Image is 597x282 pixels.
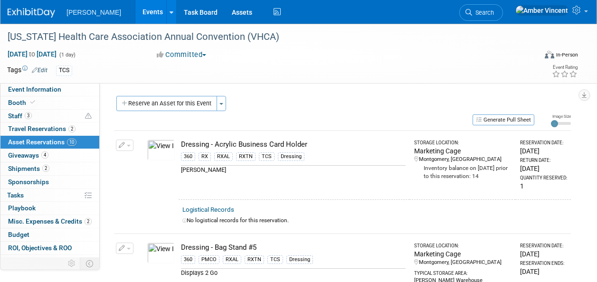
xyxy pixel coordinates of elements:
span: 2 [85,218,92,225]
span: Travel Reservations [8,125,76,132]
a: Travel Reservations2 [0,122,99,135]
span: Shipments [8,165,49,172]
a: Logistical Records [182,206,234,213]
div: PMCO [199,255,219,264]
div: Marketing Cage [414,249,512,259]
div: Storage Location: [414,140,512,146]
div: Montgomery, [GEOGRAPHIC_DATA] [414,259,512,266]
div: Dressing [278,152,304,161]
button: Committed [153,50,210,60]
div: [DATE] [520,146,567,156]
div: [PERSON_NAME] [181,165,406,174]
span: Giveaways [8,151,48,159]
div: Event Format [495,49,578,64]
a: Sponsorships [0,176,99,188]
div: Quantity Reserved: [520,175,567,181]
img: View Images [147,243,175,263]
i: Booth reservation complete [30,100,35,105]
a: Giveaways4 [0,149,99,162]
span: to [28,50,37,58]
span: ROI, Objectives & ROO [8,244,72,252]
div: [DATE] [520,267,567,276]
a: Edit [32,67,47,74]
span: Potential Scheduling Conflict -- at least one attendee is tagged in another overlapping event. [85,112,92,121]
div: [DATE] [520,164,567,173]
span: 10 [67,139,76,146]
img: ExhibitDay [8,8,55,18]
span: 4 [41,151,48,159]
span: Misc. Expenses & Credits [8,217,92,225]
div: In-Person [556,51,578,58]
a: Event Information [0,83,99,96]
span: Tasks [7,191,24,199]
span: Staff [8,112,32,120]
div: Reservation Date: [520,243,567,249]
button: Reserve an Asset for this Event [116,96,217,111]
span: (1 day) [58,52,76,58]
a: Shipments2 [0,162,99,175]
span: Event Information [8,85,61,93]
a: Playbook [0,202,99,215]
a: Asset Reservations10 [0,136,99,149]
td: Personalize Event Tab Strip [64,257,80,270]
div: Reservation Ends: [520,260,567,267]
img: View Images [147,140,175,160]
a: Search [459,4,503,21]
div: Return Date: [520,157,567,164]
button: Generate Pull Sheet [473,114,534,125]
div: 360 [181,255,195,264]
div: Event Rating [552,65,578,70]
div: 1 [520,181,567,191]
div: 360 [181,152,195,161]
a: Staff3 [0,110,99,122]
div: RXTN [236,152,256,161]
span: Booth [8,99,37,106]
div: Dressing - Bag Stand #5 [181,243,406,253]
a: Misc. Expenses & Credits2 [0,215,99,228]
span: [DATE] [DATE] [7,50,57,58]
div: TCS [56,66,72,75]
div: Dressing - Acrylic Business Card Holder [181,140,406,150]
a: Booth [0,96,99,109]
div: No logistical records for this reservation. [182,216,567,225]
div: TCS [259,152,275,161]
span: Sponsorships [8,178,49,186]
span: Attachments [8,257,56,265]
span: 3 [25,112,32,119]
div: [US_STATE] Health Care Association Annual Convention (VHCA) [4,28,529,46]
span: Search [472,9,494,16]
div: [DATE] [520,249,567,259]
div: RXTN [245,255,264,264]
span: 2 [68,125,76,132]
div: Displays 2 Go [181,268,406,277]
td: Toggle Event Tabs [80,257,100,270]
div: Montgomery, [GEOGRAPHIC_DATA] [414,156,512,163]
a: Tasks [0,189,99,202]
div: Typical Storage Area: [414,266,512,277]
span: Asset Reservations [8,138,76,146]
a: Budget [0,228,99,241]
div: RX [199,152,211,161]
a: Attachments4 [0,255,99,268]
div: Storage Location: [414,243,512,249]
div: Inventory balance on [DATE] prior to this reservation: 14 [414,163,512,180]
div: Marketing Cage [414,146,512,156]
img: Amber Vincent [515,5,569,16]
a: ROI, Objectives & ROO [0,242,99,254]
span: [PERSON_NAME] [66,9,121,16]
div: TCS [267,255,283,264]
td: Tags [7,65,47,76]
div: Reservation Date: [520,140,567,146]
span: 4 [48,257,56,264]
span: Budget [8,231,29,238]
div: Dressing [286,255,313,264]
div: RXAL [223,255,241,264]
div: RXAL [214,152,233,161]
img: Format-Inperson.png [545,51,554,58]
span: 2 [42,165,49,172]
span: Playbook [8,204,36,212]
div: Image Size [551,113,571,119]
